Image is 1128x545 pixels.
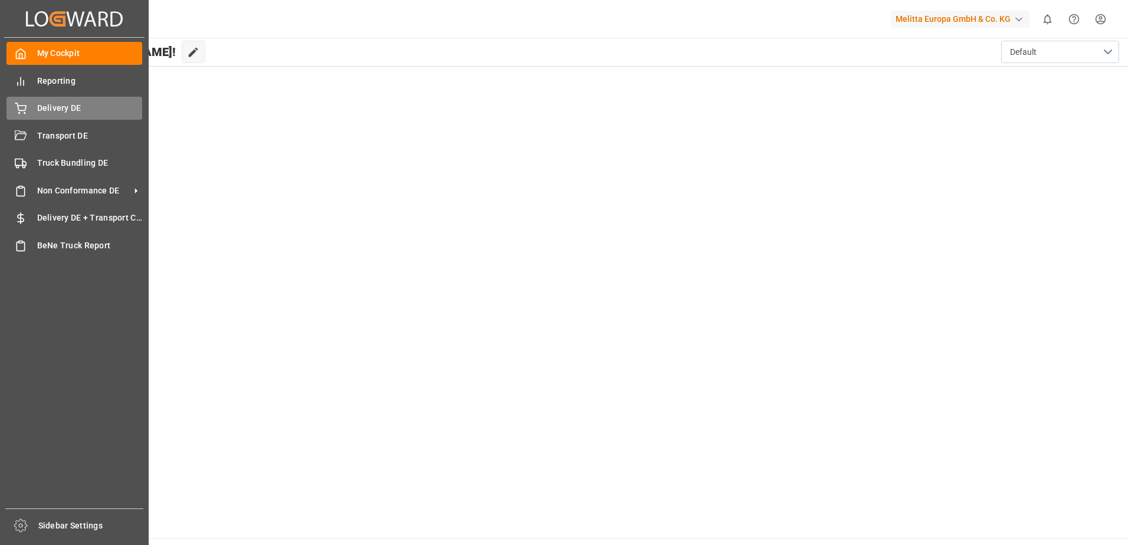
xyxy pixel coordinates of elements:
[6,124,142,147] a: Transport DE
[6,97,142,120] a: Delivery DE
[37,130,143,142] span: Transport DE
[37,75,143,87] span: Reporting
[37,239,143,252] span: BeNe Truck Report
[37,157,143,169] span: Truck Bundling DE
[38,520,144,532] span: Sidebar Settings
[49,41,176,63] span: Hello [PERSON_NAME]!
[37,185,130,197] span: Non Conformance DE
[37,102,143,114] span: Delivery DE
[1010,46,1037,58] span: Default
[37,47,143,60] span: My Cockpit
[6,234,142,257] a: BeNe Truck Report
[6,206,142,229] a: Delivery DE + Transport Cost
[6,152,142,175] a: Truck Bundling DE
[6,69,142,92] a: Reporting
[37,212,143,224] span: Delivery DE + Transport Cost
[6,42,142,65] a: My Cockpit
[1001,41,1119,63] button: open menu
